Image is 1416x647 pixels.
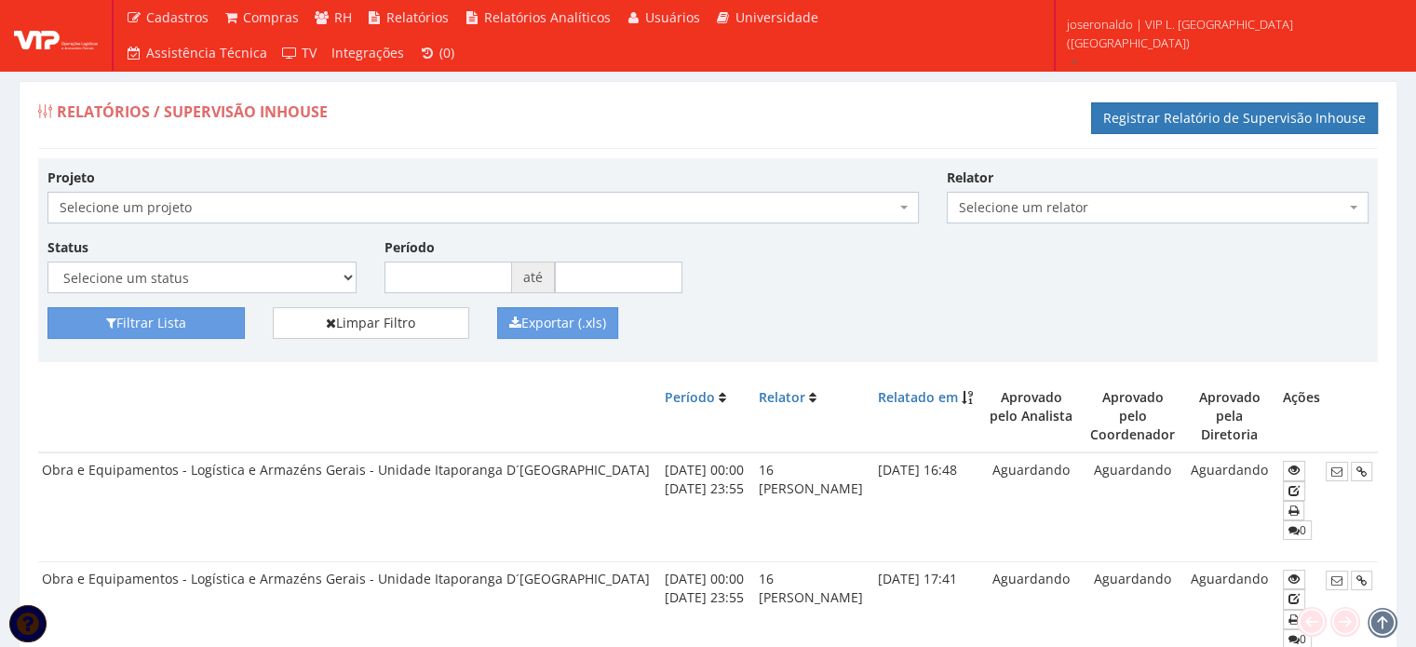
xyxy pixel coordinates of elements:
td: [DATE] 16:48 [870,452,980,561]
label: Período [384,238,435,257]
a: Relator [759,388,805,406]
td: Aguardando [1183,452,1275,561]
span: Relatórios / Supervisão Inhouse [57,101,328,122]
a: Relatado em [878,388,958,406]
th: Ações [1275,381,1379,452]
span: (0) [439,44,454,61]
td: Aguardando [980,452,1082,561]
td: [DATE] 00:00 [DATE] 23:55 [657,452,751,561]
span: Selecione um relator [947,192,1369,223]
span: Assistência Técnica [146,44,267,61]
label: Status [47,238,88,257]
span: até [512,262,555,293]
a: Registrar Relatório de Supervisão Inhouse [1091,102,1378,134]
span: TV [302,44,317,61]
a: 0 [1283,520,1312,540]
a: Período [665,388,715,406]
td: Aguardando [1082,452,1183,561]
span: Selecione um projeto [60,198,896,217]
span: Selecione um relator [959,198,1345,217]
button: Enviar E-mail de Teste [1326,462,1348,481]
span: Compras [243,8,299,26]
th: Aprovado pelo Analista [980,381,1082,452]
span: Usuários [645,8,700,26]
a: (0) [411,35,462,71]
a: Assistência Técnica [118,35,275,71]
button: Exportar (.xls) [497,307,618,339]
a: Limpar Filtro [273,307,470,339]
button: Filtrar Lista [47,307,245,339]
span: joseronaldo | VIP L. [GEOGRAPHIC_DATA] ([GEOGRAPHIC_DATA]) [1067,15,1392,52]
span: Relatórios [386,8,449,26]
th: Aprovado pelo Coordenador [1082,381,1183,452]
span: Universidade [735,8,818,26]
td: 16 [PERSON_NAME] [751,452,870,561]
span: Integrações [331,44,404,61]
label: Projeto [47,168,95,187]
span: Relatórios Analíticos [484,8,611,26]
a: TV [275,35,325,71]
span: Cadastros [146,8,209,26]
span: Selecione um projeto [47,192,919,223]
img: logo [14,21,98,49]
span: RH [334,8,352,26]
button: Enviar E-mail de Teste [1326,571,1348,590]
th: Aprovado pela Diretoria [1183,381,1275,452]
label: Relator [947,168,993,187]
a: Integrações [324,35,411,71]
